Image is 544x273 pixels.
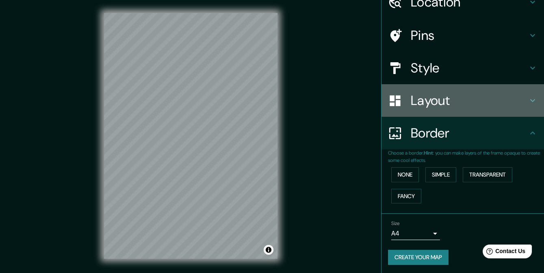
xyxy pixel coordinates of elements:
button: Toggle attribution [264,245,273,255]
b: Hint [424,150,433,156]
button: Simple [425,167,456,182]
div: Layout [381,84,544,117]
button: None [391,167,419,182]
h4: Pins [411,27,528,44]
label: Size [391,220,400,227]
div: Border [381,117,544,149]
h4: Border [411,125,528,141]
div: Pins [381,19,544,52]
button: Fancy [391,189,421,204]
iframe: Help widget launcher [472,241,535,264]
h4: Layout [411,92,528,109]
p: Choose a border. : you can make layers of the frame opaque to create some cool effects. [388,149,544,164]
h4: Style [411,60,528,76]
div: Style [381,52,544,84]
button: Transparent [463,167,512,182]
div: A4 [391,227,440,240]
canvas: Map [104,13,277,259]
button: Create your map [388,250,449,265]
